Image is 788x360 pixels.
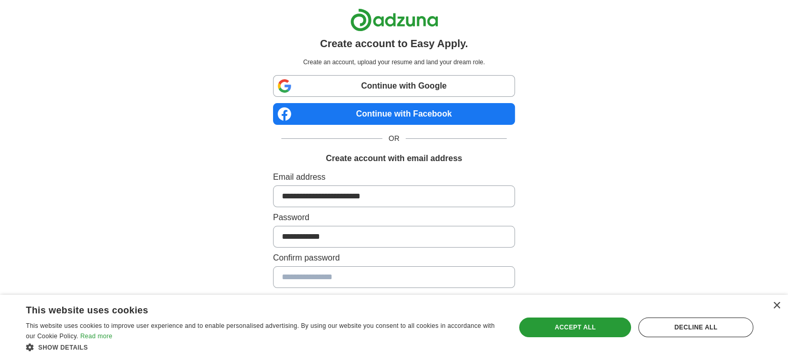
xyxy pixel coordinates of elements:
[273,252,515,264] label: Confirm password
[275,57,513,67] p: Create an account, upload your resume and land your dream role.
[772,302,780,310] div: Close
[26,342,501,352] div: Show details
[350,8,438,32] img: Adzuna logo
[382,133,406,144] span: OR
[519,318,631,337] div: Accept all
[26,301,475,316] div: This website uses cookies
[38,344,88,351] span: Show details
[326,152,462,165] h1: Create account with email address
[273,171,515,183] label: Email address
[273,103,515,125] a: Continue with Facebook
[80,333,112,340] a: Read more, opens a new window
[320,36,468,51] h1: Create account to Easy Apply.
[638,318,753,337] div: Decline all
[273,75,515,97] a: Continue with Google
[26,322,495,340] span: This website uses cookies to improve user experience and to enable personalised advertising. By u...
[273,211,515,224] label: Password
